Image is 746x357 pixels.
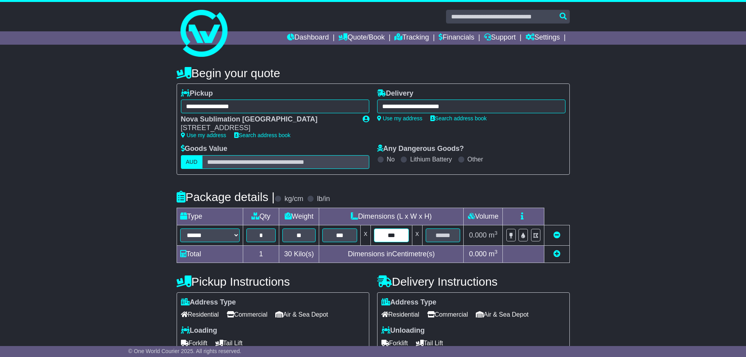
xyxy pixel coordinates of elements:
[177,67,570,80] h4: Begin your quote
[394,31,429,45] a: Tracking
[319,208,464,225] td: Dimensions (L x W x H)
[181,145,228,153] label: Goods Value
[381,298,437,307] label: Address Type
[284,195,303,203] label: kg/cm
[275,308,328,321] span: Air & Sea Depot
[553,250,560,258] a: Add new item
[287,31,329,45] a: Dashboard
[476,308,529,321] span: Air & Sea Depot
[468,156,483,163] label: Other
[177,208,243,225] td: Type
[181,132,226,138] a: Use my address
[381,326,425,335] label: Unloading
[181,115,355,124] div: Nova Sublimation [GEOGRAPHIC_DATA]
[177,275,369,288] h4: Pickup Instructions
[469,250,487,258] span: 0.000
[181,337,208,349] span: Forklift
[177,245,243,263] td: Total
[284,250,292,258] span: 30
[464,208,503,225] td: Volume
[381,308,419,321] span: Residential
[377,275,570,288] h4: Delivery Instructions
[338,31,385,45] a: Quote/Book
[427,308,468,321] span: Commercial
[227,308,267,321] span: Commercial
[243,245,279,263] td: 1
[279,208,319,225] td: Weight
[279,245,319,263] td: Kilo(s)
[177,190,275,203] h4: Package details |
[181,124,355,132] div: [STREET_ADDRESS]
[526,31,560,45] a: Settings
[484,31,516,45] a: Support
[381,337,408,349] span: Forklift
[469,231,487,239] span: 0.000
[243,208,279,225] td: Qty
[489,250,498,258] span: m
[387,156,395,163] label: No
[181,298,236,307] label: Address Type
[412,225,422,245] td: x
[128,348,242,354] span: © One World Courier 2025. All rights reserved.
[360,225,370,245] td: x
[181,89,213,98] label: Pickup
[430,115,487,121] a: Search address book
[215,337,243,349] span: Tail Lift
[181,308,219,321] span: Residential
[181,326,217,335] label: Loading
[553,231,560,239] a: Remove this item
[317,195,330,203] label: lb/in
[234,132,291,138] a: Search address book
[181,155,203,169] label: AUD
[377,115,423,121] a: Use my address
[377,145,464,153] label: Any Dangerous Goods?
[319,245,464,263] td: Dimensions in Centimetre(s)
[495,230,498,236] sup: 3
[495,249,498,255] sup: 3
[489,231,498,239] span: m
[416,337,443,349] span: Tail Lift
[439,31,474,45] a: Financials
[377,89,414,98] label: Delivery
[410,156,452,163] label: Lithium Battery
